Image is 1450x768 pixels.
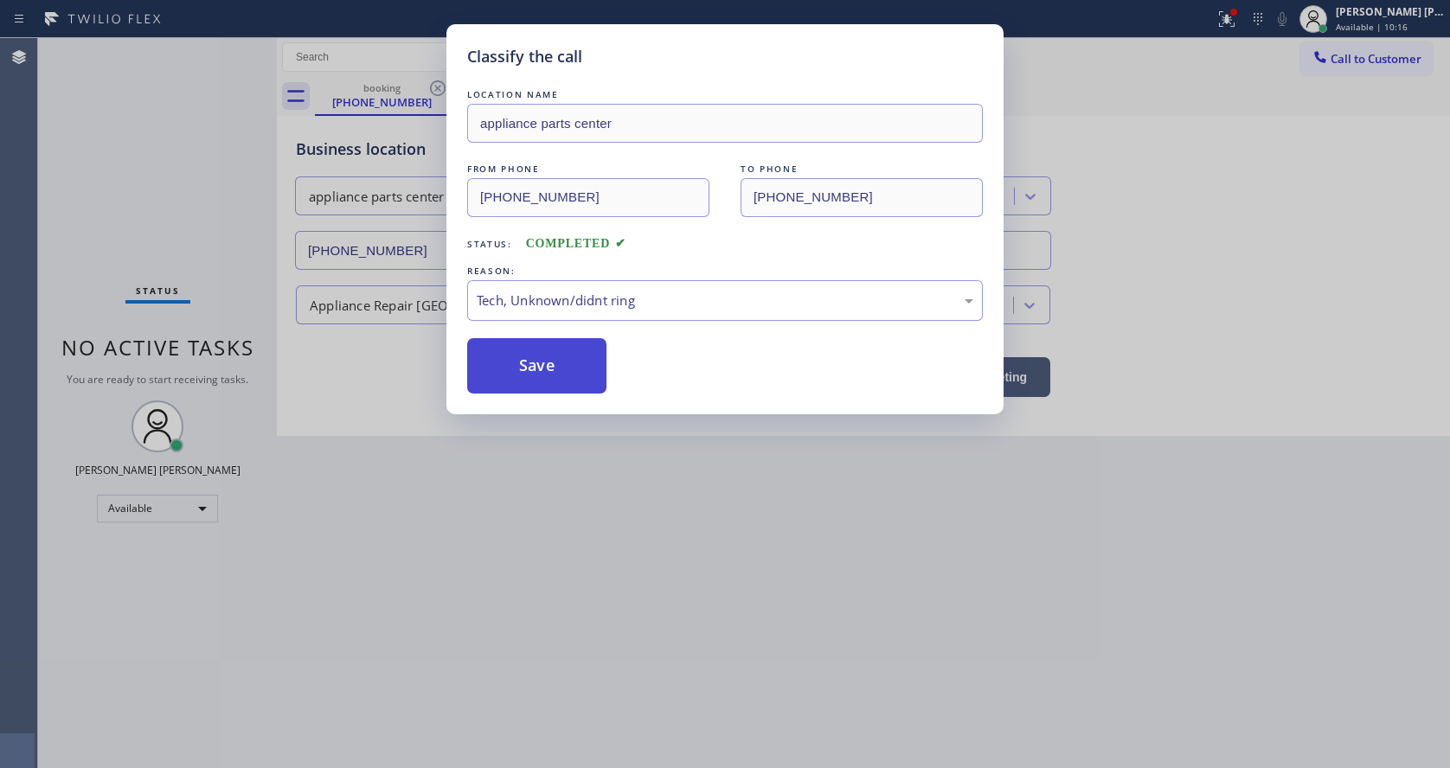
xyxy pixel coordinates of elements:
[467,45,582,68] h5: Classify the call
[467,86,983,104] div: LOCATION NAME
[467,262,983,280] div: REASON:
[467,338,606,394] button: Save
[467,178,709,217] input: From phone
[526,237,626,250] span: COMPLETED
[741,178,983,217] input: To phone
[741,160,983,178] div: TO PHONE
[467,160,709,178] div: FROM PHONE
[477,291,973,310] div: Tech, Unknown/didnt ring
[467,238,512,250] span: Status:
